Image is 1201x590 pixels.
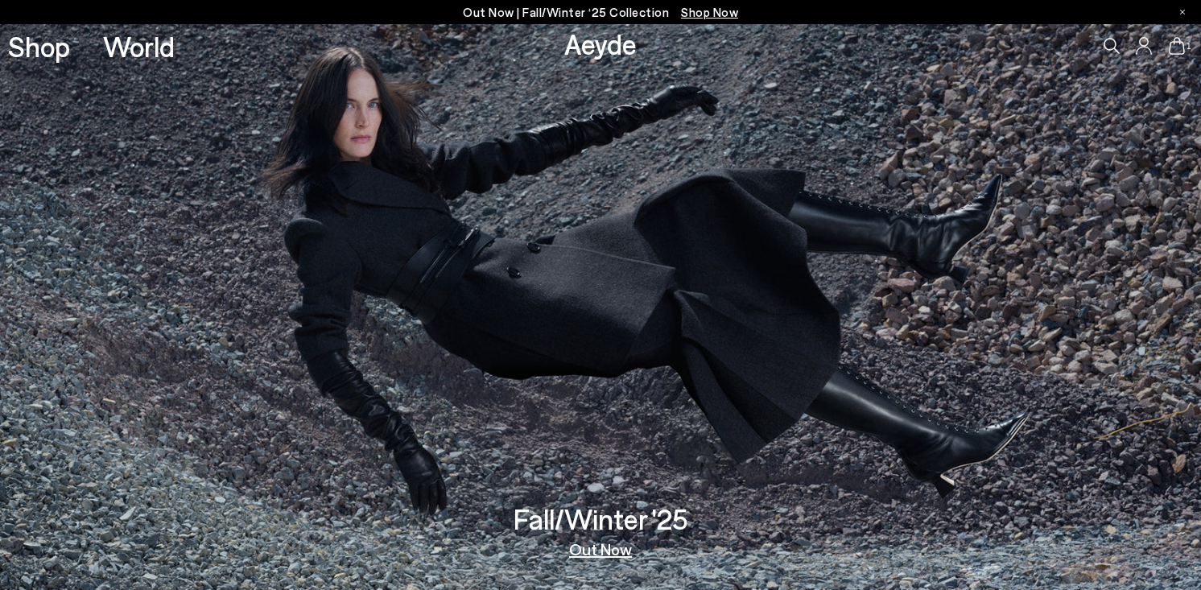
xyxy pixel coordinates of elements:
[8,32,70,60] a: Shop
[103,32,175,60] a: World
[1185,42,1193,51] span: 1
[569,541,632,557] a: Out Now
[1169,37,1185,55] a: 1
[564,27,637,60] a: Aeyde
[514,505,688,533] h3: Fall/Winter '25
[681,5,738,19] span: Navigate to /collections/new-in
[463,2,738,23] p: Out Now | Fall/Winter ‘25 Collection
